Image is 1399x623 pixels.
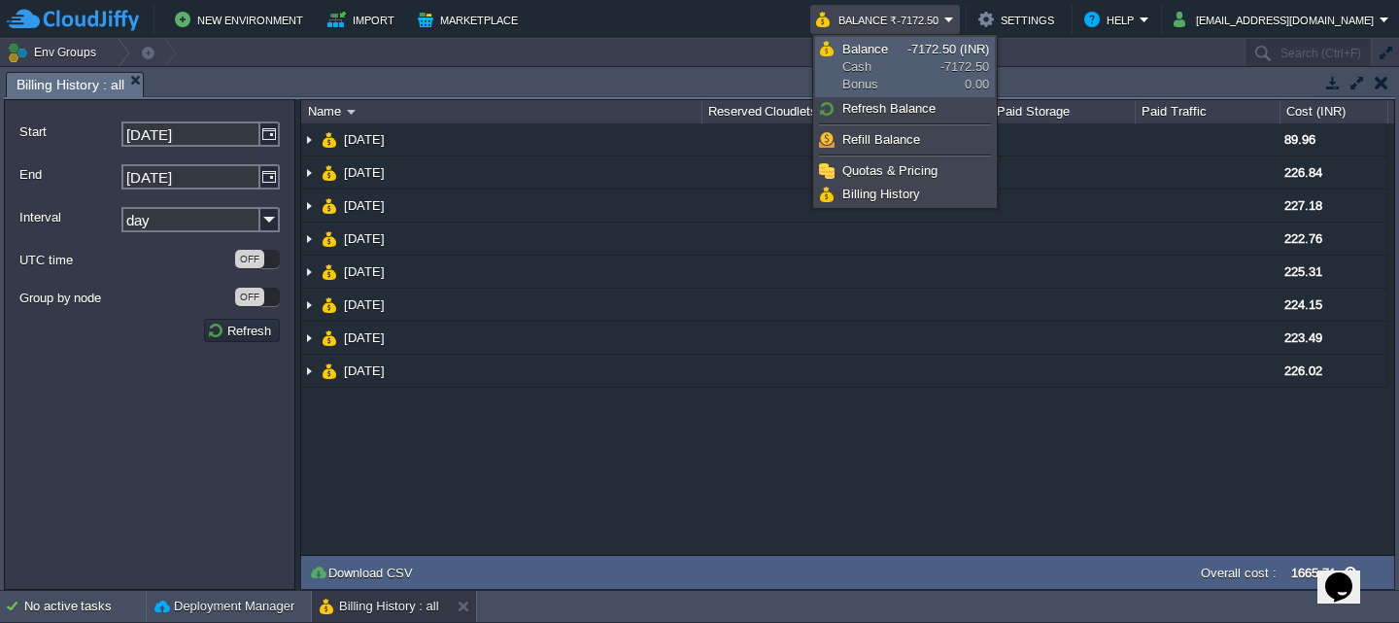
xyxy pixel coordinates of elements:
span: -7172.50 (INR) [907,42,989,56]
a: [DATE] [342,230,388,247]
a: Refill Balance [816,129,994,151]
span: Refresh Balance [842,101,936,116]
img: AMDAwAAAACH5BAEAAAAALAAAAAABAAEAAAICRAEAOw== [322,223,337,255]
img: AMDAwAAAACH5BAEAAAAALAAAAAABAAEAAAICRAEAOw== [322,289,337,321]
img: AMDAwAAAACH5BAEAAAAALAAAAAABAAEAAAICRAEAOw== [301,223,317,255]
a: Refresh Balance [816,98,994,120]
span: Billing History : all [17,73,124,97]
div: No active tasks [24,591,146,622]
label: Start [19,121,119,142]
button: Help [1084,8,1140,31]
button: New Environment [175,8,309,31]
button: Marketplace [418,8,524,31]
img: AMDAwAAAACH5BAEAAAAALAAAAAABAAEAAAICRAEAOw== [322,322,337,354]
button: Download CSV [309,564,419,581]
a: [DATE] [342,164,388,181]
label: End [19,164,119,185]
div: Name [303,100,701,123]
a: BalanceCashBonus-7172.50 (INR)-7172.500.00 [816,38,994,96]
label: Interval [19,207,119,227]
span: 226.02 [1284,363,1322,378]
img: AMDAwAAAACH5BAEAAAAALAAAAAABAAEAAAICRAEAOw== [301,355,317,387]
span: 225.31 [1284,264,1322,279]
span: 89.96 [1284,132,1315,147]
div: Paid Traffic [1137,100,1280,123]
button: Balance ₹-7172.50 [816,8,944,31]
span: 226.84 [1284,165,1322,180]
img: AMDAwAAAACH5BAEAAAAALAAAAAABAAEAAAICRAEAOw== [301,123,317,156]
img: AMDAwAAAACH5BAEAAAAALAAAAAABAAEAAAICRAEAOw== [301,156,317,189]
button: Env Groups [7,39,103,66]
button: Billing History : all [320,597,439,616]
img: AMDAwAAAACH5BAEAAAAALAAAAAABAAEAAAICRAEAOw== [301,322,317,354]
label: Group by node [19,288,233,308]
a: Billing History [816,184,994,205]
img: CloudJiffy [7,8,139,32]
a: Quotas & Pricing [816,160,994,182]
span: 222.76 [1284,231,1322,246]
label: 1665.71 [1291,566,1336,580]
a: [DATE] [342,363,388,379]
div: OFF [235,250,264,268]
div: Cost (INR) [1281,100,1387,123]
div: Reserved Cloudlets [703,100,846,123]
img: AMDAwAAAACH5BAEAAAAALAAAAAABAAEAAAICRAEAOw== [301,190,317,222]
div: Paid Storage [992,100,1135,123]
button: Deployment Manager [154,597,294,616]
a: [DATE] [342,296,388,313]
label: Overall cost : [1201,566,1277,580]
button: [EMAIL_ADDRESS][DOMAIN_NAME] [1174,8,1380,31]
iframe: chat widget [1317,545,1380,604]
img: AMDAwAAAACH5BAEAAAAALAAAAAABAAEAAAICRAEAOw== [322,355,337,387]
img: AMDAwAAAACH5BAEAAAAALAAAAAABAAEAAAICRAEAOw== [322,256,337,288]
span: Refill Balance [842,132,920,147]
span: Balance [842,42,888,56]
span: 223.49 [1284,330,1322,345]
img: AMDAwAAAACH5BAEAAAAALAAAAAABAAEAAAICRAEAOw== [301,289,317,321]
a: [DATE] [342,131,388,148]
span: Billing History [842,187,920,201]
span: Cash Bonus [842,41,907,93]
button: Import [327,8,400,31]
img: AMDAwAAAACH5BAEAAAAALAAAAAABAAEAAAICRAEAOw== [301,256,317,288]
button: Settings [978,8,1060,31]
div: OFF [235,288,264,306]
a: [DATE] [342,197,388,214]
button: Refresh [207,322,277,339]
img: AMDAwAAAACH5BAEAAAAALAAAAAABAAEAAAICRAEAOw== [322,123,337,156]
span: -7172.50 0.00 [907,42,989,91]
span: 227.18 [1284,198,1322,213]
img: AMDAwAAAACH5BAEAAAAALAAAAAABAAEAAAICRAEAOw== [322,190,337,222]
img: AMDAwAAAACH5BAEAAAAALAAAAAABAAEAAAICRAEAOw== [322,156,337,189]
label: UTC time [19,250,233,270]
span: 224.15 [1284,297,1322,312]
img: AMDAwAAAACH5BAEAAAAALAAAAAABAAEAAAICRAEAOw== [347,110,356,115]
a: [DATE] [342,329,388,346]
a: [DATE] [342,263,388,280]
span: Quotas & Pricing [842,163,938,178]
